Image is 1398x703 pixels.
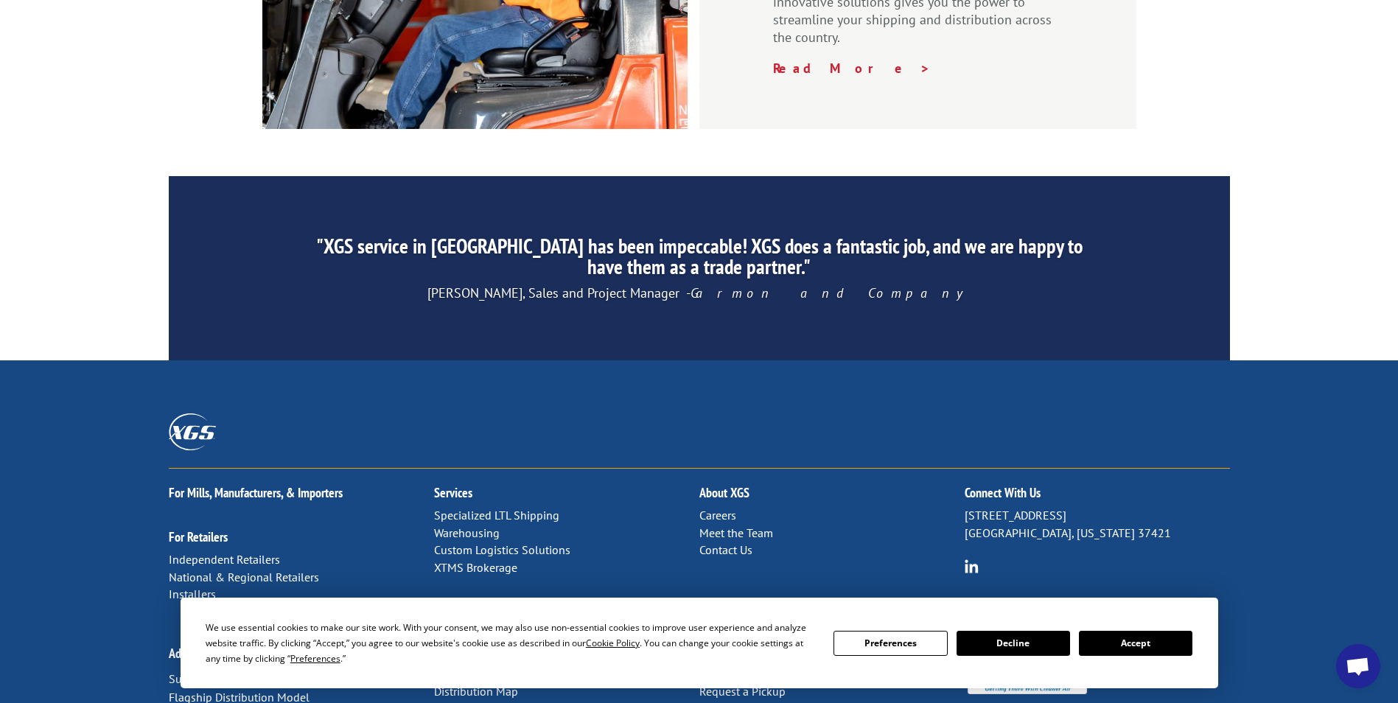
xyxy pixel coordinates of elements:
[1336,644,1380,688] div: Open chat
[434,484,472,501] a: Services
[169,528,228,545] a: For Retailers
[773,60,931,77] a: Read More >
[699,525,773,540] a: Meet the Team
[169,552,280,567] a: Independent Retailers
[434,542,570,557] a: Custom Logistics Solutions
[965,507,1230,542] p: [STREET_ADDRESS] [GEOGRAPHIC_DATA], [US_STATE] 37421
[290,652,340,665] span: Preferences
[169,570,319,584] a: National & Regional Retailers
[169,484,343,501] a: For Mills, Manufacturers, & Importers
[434,684,518,699] a: Distribution Map
[169,671,298,686] a: Supply Chain Intelligence
[699,508,736,522] a: Careers
[169,413,216,450] img: XGS_Logos_ALL_2024_All_White
[434,560,517,575] a: XTMS Brokerage
[957,631,1070,656] button: Decline
[699,484,749,501] a: About XGS
[307,236,1091,284] h2: "XGS service in [GEOGRAPHIC_DATA] has been impeccable! XGS does a fantastic job, and we are happy...
[169,587,216,601] a: Installers
[434,525,500,540] a: Warehousing
[434,508,559,522] a: Specialized LTL Shipping
[181,598,1218,688] div: Cookie Consent Prompt
[833,631,947,656] button: Preferences
[206,620,816,666] div: We use essential cookies to make our site work. With your consent, we may also use non-essential ...
[699,542,752,557] a: Contact Us
[427,284,971,301] span: [PERSON_NAME], Sales and Project Manager -
[699,684,786,699] a: Request a Pickup
[691,284,971,301] em: Garmon and Company
[1079,631,1192,656] button: Accept
[965,486,1230,507] h2: Connect With Us
[586,637,640,649] span: Cookie Policy
[965,559,979,573] img: group-6
[169,645,223,662] a: Advantages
